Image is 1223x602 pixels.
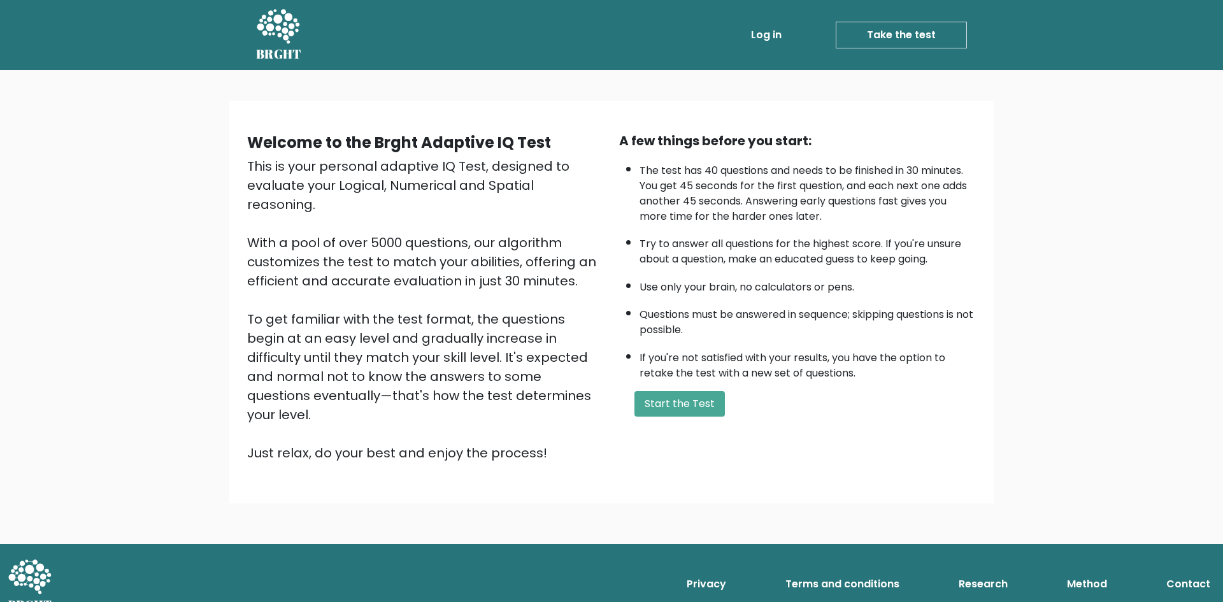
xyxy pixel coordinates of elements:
[640,273,976,295] li: Use only your brain, no calculators or pens.
[640,157,976,224] li: The test has 40 questions and needs to be finished in 30 minutes. You get 45 seconds for the firs...
[634,391,725,417] button: Start the Test
[640,301,976,338] li: Questions must be answered in sequence; skipping questions is not possible.
[256,47,302,62] h5: BRGHT
[836,22,967,48] a: Take the test
[640,230,976,267] li: Try to answer all questions for the highest score. If you're unsure about a question, make an edu...
[780,571,905,597] a: Terms and conditions
[954,571,1013,597] a: Research
[1062,571,1112,597] a: Method
[640,344,976,381] li: If you're not satisfied with your results, you have the option to retake the test with a new set ...
[682,571,731,597] a: Privacy
[256,5,302,65] a: BRGHT
[1161,571,1215,597] a: Contact
[746,22,787,48] a: Log in
[619,131,976,150] div: A few things before you start:
[247,132,551,153] b: Welcome to the Brght Adaptive IQ Test
[247,157,604,462] div: This is your personal adaptive IQ Test, designed to evaluate your Logical, Numerical and Spatial ...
